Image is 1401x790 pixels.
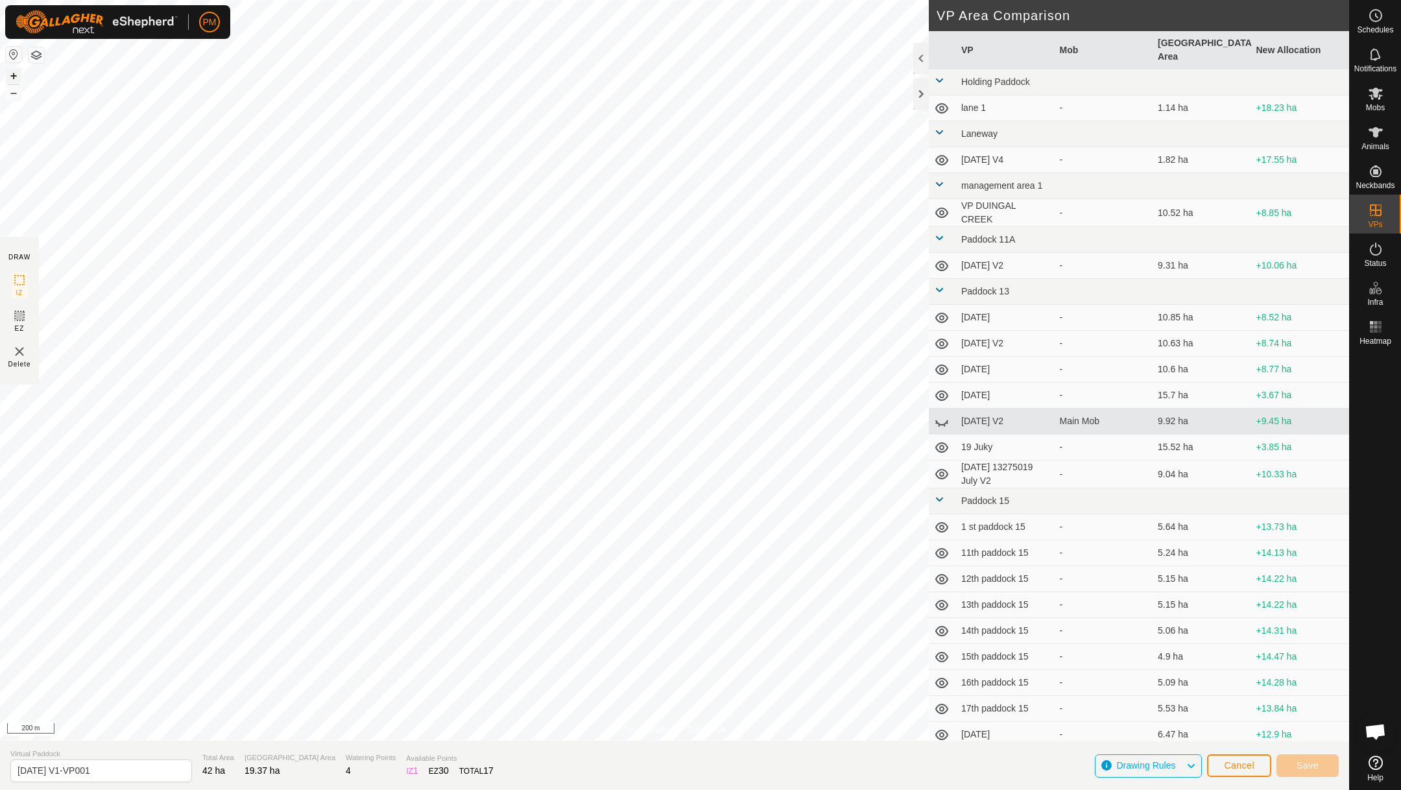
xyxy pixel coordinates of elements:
[1359,337,1391,345] span: Heatmap
[1251,253,1350,279] td: +10.06 ha
[1251,670,1350,696] td: +14.28 ha
[483,765,494,776] span: 17
[406,753,494,764] span: Available Points
[956,383,1055,409] td: [DATE]
[961,496,1009,506] span: Paddock 15
[1251,722,1350,748] td: +12.9 ha
[1251,514,1350,540] td: +13.73 ha
[1060,363,1148,376] div: -
[1153,670,1251,696] td: 5.09 ha
[956,95,1055,121] td: lane 1
[1060,414,1148,428] div: Main Mob
[1153,331,1251,357] td: 10.63 ha
[1060,311,1148,324] div: -
[1060,153,1148,167] div: -
[1367,298,1383,306] span: Infra
[956,199,1055,227] td: VP DUINGAL CREEK
[1060,259,1148,272] div: -
[8,252,30,262] div: DRAW
[961,128,998,139] span: Laneway
[406,764,418,778] div: IZ
[16,288,23,298] span: IZ
[1060,206,1148,220] div: -
[1060,520,1148,534] div: -
[1251,357,1350,383] td: +8.77 ha
[956,253,1055,279] td: [DATE] V2
[1356,182,1395,189] span: Neckbands
[1364,259,1386,267] span: Status
[1153,383,1251,409] td: 15.7 ha
[956,409,1055,435] td: [DATE] V2
[956,31,1055,69] th: VP
[1251,566,1350,592] td: +14.22 ha
[1060,598,1148,612] div: -
[1060,546,1148,560] div: -
[956,435,1055,461] td: 19 Juky
[1251,409,1350,435] td: +9.45 ha
[202,752,234,763] span: Total Area
[1251,31,1350,69] th: New Allocation
[956,461,1055,488] td: [DATE] 13275019 July V2
[202,765,225,776] span: 42 ha
[1251,592,1350,618] td: +14.22 ha
[1153,461,1251,488] td: 9.04 ha
[29,47,44,63] button: Map Layers
[1060,650,1148,664] div: -
[1060,468,1148,481] div: -
[1251,618,1350,644] td: +14.31 ha
[956,592,1055,618] td: 13th paddock 15
[10,748,192,760] span: Virtual Paddock
[956,305,1055,331] td: [DATE]
[1297,760,1319,771] span: Save
[956,514,1055,540] td: 1 st paddock 15
[937,8,1349,23] h2: VP Area Comparison
[961,234,1015,245] span: Paddock 11A
[429,764,449,778] div: EZ
[1060,389,1148,402] div: -
[1060,676,1148,689] div: -
[12,344,27,359] img: VP
[1251,383,1350,409] td: +3.67 ha
[1060,440,1148,454] div: -
[1153,514,1251,540] td: 5.64 ha
[1153,199,1251,227] td: 10.52 ha
[956,147,1055,173] td: [DATE] V4
[956,644,1055,670] td: 15th paddock 15
[956,357,1055,383] td: [DATE]
[1153,618,1251,644] td: 5.06 ha
[15,324,25,333] span: EZ
[956,618,1055,644] td: 14th paddock 15
[1060,624,1148,638] div: -
[245,765,280,776] span: 19.37 ha
[1251,461,1350,488] td: +10.33 ha
[956,696,1055,722] td: 17th paddock 15
[413,765,418,776] span: 1
[1153,147,1251,173] td: 1.82 ha
[6,85,21,101] button: –
[1251,644,1350,670] td: +14.47 ha
[956,331,1055,357] td: [DATE] V2
[961,77,1030,87] span: Holding Paddock
[6,47,21,62] button: Reset Map
[346,752,396,763] span: Watering Points
[961,180,1042,191] span: management area 1
[1153,31,1251,69] th: [GEOGRAPHIC_DATA] Area
[1207,754,1271,777] button: Cancel
[1153,253,1251,279] td: 9.31 ha
[1153,696,1251,722] td: 5.53 ha
[1153,435,1251,461] td: 15.52 ha
[1251,435,1350,461] td: +3.85 ha
[1060,101,1148,115] div: -
[1116,760,1175,771] span: Drawing Rules
[1251,696,1350,722] td: +13.84 ha
[1251,305,1350,331] td: +8.52 ha
[1060,728,1148,741] div: -
[956,566,1055,592] td: 12th paddock 15
[6,68,21,84] button: +
[956,722,1055,748] td: [DATE]
[1153,409,1251,435] td: 9.92 ha
[1153,305,1251,331] td: 10.85 ha
[956,540,1055,566] td: 11th paddock 15
[956,670,1055,696] td: 16th paddock 15
[1350,750,1401,787] a: Help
